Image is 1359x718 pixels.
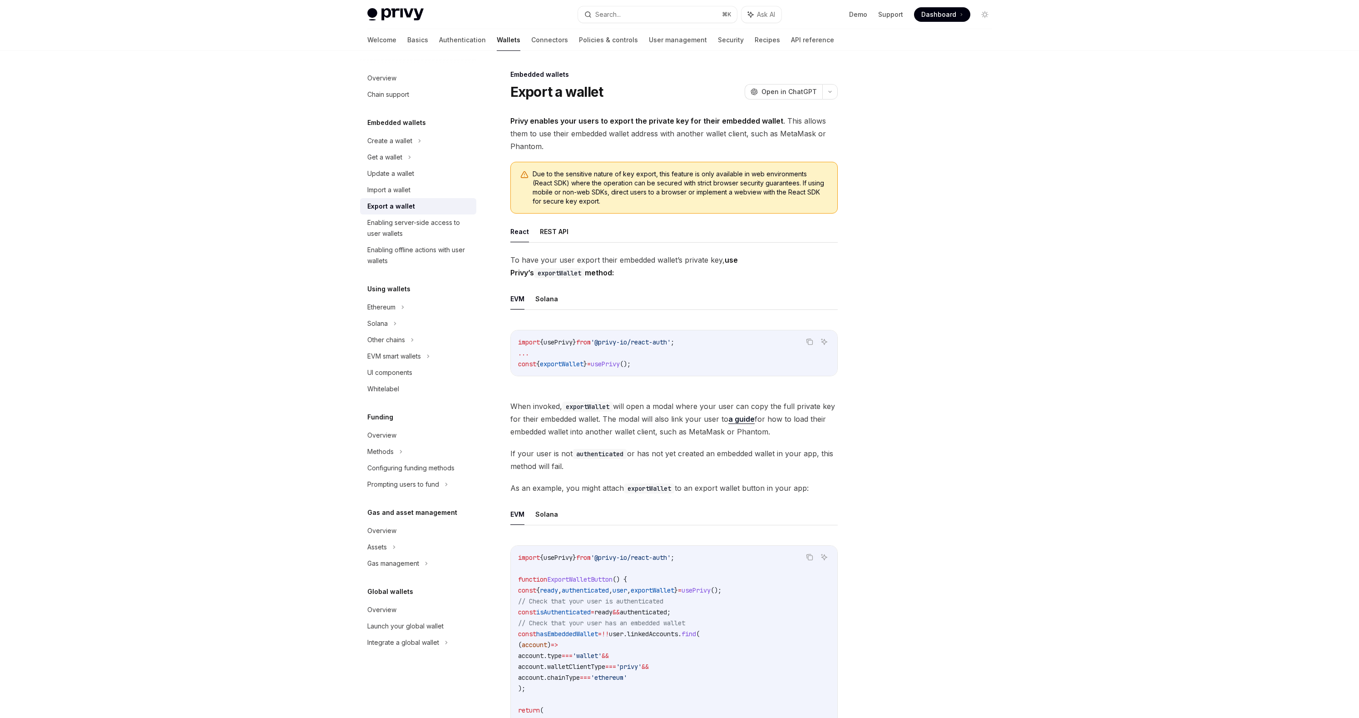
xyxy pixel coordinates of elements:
span: from [576,553,591,562]
span: import [518,553,540,562]
button: Ask AI [818,336,830,348]
div: Ethereum [367,302,395,313]
span: ... [518,349,529,357]
span: // Check that your user is authenticated [518,597,663,605]
code: authenticated [573,449,627,459]
a: Overview [360,427,476,444]
a: Launch your global wallet [360,618,476,634]
span: usePrivy [544,338,573,346]
span: const [518,608,536,616]
span: Ask AI [757,10,775,19]
div: Search... [595,9,621,20]
a: API reference [791,29,834,51]
span: hasEmbeddedWallet [536,630,598,638]
span: 'privy' [616,663,642,671]
span: ( [540,706,544,714]
span: (); [620,360,631,368]
h5: Using wallets [367,284,410,294]
span: usePrivy [544,553,573,562]
div: Overview [367,525,396,536]
span: } [583,360,587,368]
span: authenticated [562,586,609,594]
span: const [518,630,536,638]
span: , [627,586,631,594]
div: Overview [367,604,396,615]
a: Overview [360,602,476,618]
a: Update a wallet [360,165,476,182]
svg: Warning [520,170,529,179]
div: Integrate a global wallet [367,637,439,648]
button: Copy the contents from the code block [804,551,815,563]
span: () { [613,575,627,583]
div: Assets [367,542,387,553]
span: === [562,652,573,660]
div: Methods [367,446,394,457]
span: walletClientType [547,663,605,671]
span: && [642,663,649,671]
a: Configuring funding methods [360,460,476,476]
div: Embedded wallets [510,70,838,79]
a: Policies & controls [579,29,638,51]
span: To have your user export their embedded wallet’s private key, [510,254,838,279]
a: Chain support [360,86,476,103]
span: If your user is not or has not yet created an embedded wallet in your app, this method will fail. [510,447,838,473]
span: ); [518,684,525,693]
div: Update a wallet [367,168,414,179]
span: const [518,586,536,594]
span: . [544,673,547,682]
a: UI components [360,364,476,381]
code: exportWallet [562,402,613,412]
span: (); [711,586,722,594]
div: Overview [367,430,396,441]
span: ) [547,641,551,649]
span: . [544,663,547,671]
span: = [587,360,591,368]
a: Recipes [755,29,780,51]
span: , [609,586,613,594]
button: Ask AI [818,551,830,563]
a: Support [878,10,903,19]
div: UI components [367,367,412,378]
span: '@privy-io/react-auth' [591,338,671,346]
span: account [522,641,547,649]
div: Gas management [367,558,419,569]
div: Other chains [367,334,405,345]
h5: Funding [367,412,393,423]
h1: Export a wallet [510,84,603,100]
button: REST API [540,221,568,242]
span: !! [602,630,609,638]
span: } [573,553,576,562]
div: Create a wallet [367,135,412,146]
span: As an example, you might attach to an export wallet button in your app: [510,482,838,494]
span: = [591,608,594,616]
span: ; [667,608,671,616]
span: usePrivy [682,586,711,594]
a: Export a wallet [360,198,476,214]
div: Launch your global wallet [367,621,444,632]
a: Basics [407,29,428,51]
span: chainType [547,673,580,682]
span: '@privy-io/react-auth' [591,553,671,562]
div: Enabling server-side access to user wallets [367,217,471,239]
h5: Global wallets [367,586,413,597]
a: Enabling offline actions with user wallets [360,242,476,269]
span: ready [540,586,558,594]
div: Prompting users to fund [367,479,439,490]
div: Configuring funding methods [367,463,455,474]
span: { [540,553,544,562]
span: ⌘ K [722,11,731,18]
div: Overview [367,73,396,84]
div: Enabling offline actions with user wallets [367,244,471,266]
span: && [613,608,620,616]
a: Wallets [497,29,520,51]
span: user [609,630,623,638]
span: ( [518,641,522,649]
span: Dashboard [921,10,956,19]
span: } [674,586,678,594]
span: isAuthenticated [536,608,591,616]
a: Demo [849,10,867,19]
button: Open in ChatGPT [745,84,822,100]
span: ExportWalletButton [547,575,613,583]
span: find [682,630,696,638]
button: Copy the contents from the code block [804,336,815,348]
